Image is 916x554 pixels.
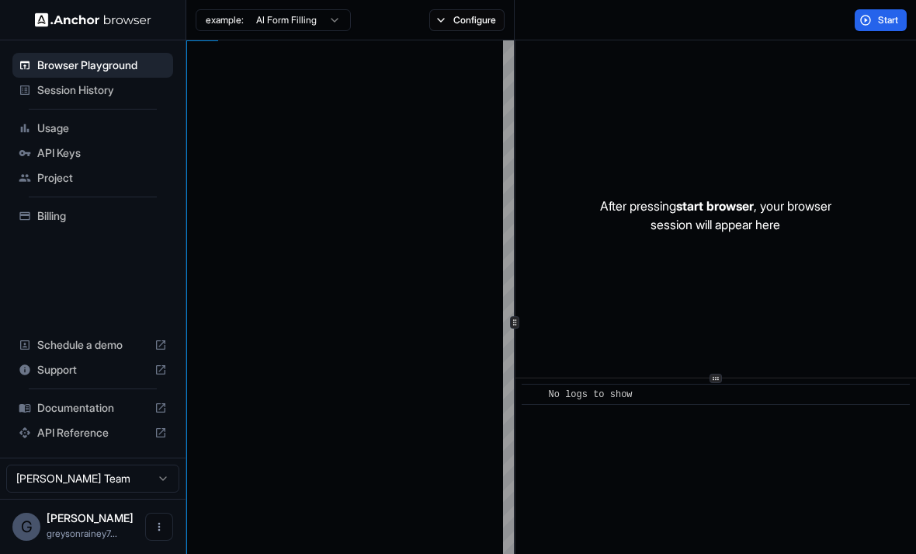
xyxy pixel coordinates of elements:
[206,14,244,26] span: example:
[878,14,900,26] span: Start
[37,337,148,353] span: Schedule a demo
[429,9,505,31] button: Configure
[549,389,633,400] span: No logs to show
[145,513,173,541] button: Open menu
[12,333,173,357] div: Schedule a demo
[855,9,907,31] button: Start
[37,145,167,161] span: API Keys
[12,204,173,228] div: Billing
[529,387,537,402] span: ​
[37,57,167,73] span: Browser Playground
[12,357,173,382] div: Support
[35,12,151,27] img: Anchor Logo
[37,120,167,136] span: Usage
[47,528,117,539] span: greysonrainey7@gmail.com
[12,166,173,190] div: Project
[12,395,173,420] div: Documentation
[12,53,173,78] div: Browser Playground
[600,197,831,234] p: After pressing , your browser session will appear here
[37,362,148,378] span: Support
[12,141,173,166] div: API Keys
[37,82,167,98] span: Session History
[12,116,173,141] div: Usage
[37,208,167,224] span: Billing
[12,78,173,103] div: Session History
[37,425,148,441] span: API Reference
[676,198,754,214] span: start browser
[12,513,40,541] div: G
[47,511,134,524] span: Greyson Rainey
[12,420,173,445] div: API Reference
[37,170,167,186] span: Project
[37,400,148,416] span: Documentation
